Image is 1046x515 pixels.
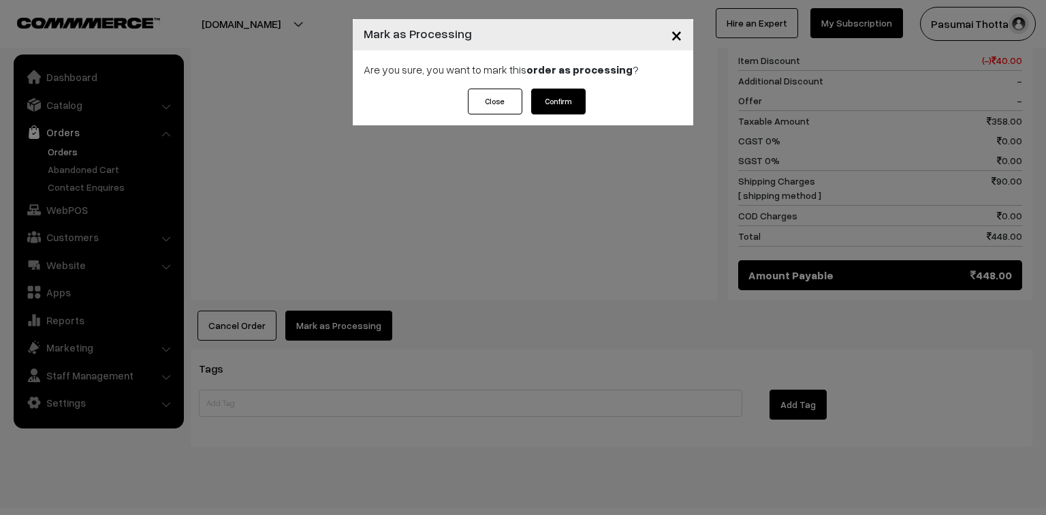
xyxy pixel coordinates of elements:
[364,25,472,43] h4: Mark as Processing
[526,63,633,76] strong: order as processing
[468,89,522,114] button: Close
[671,22,682,47] span: ×
[353,50,693,89] div: Are you sure, you want to mark this ?
[660,14,693,56] button: Close
[531,89,586,114] button: Confirm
